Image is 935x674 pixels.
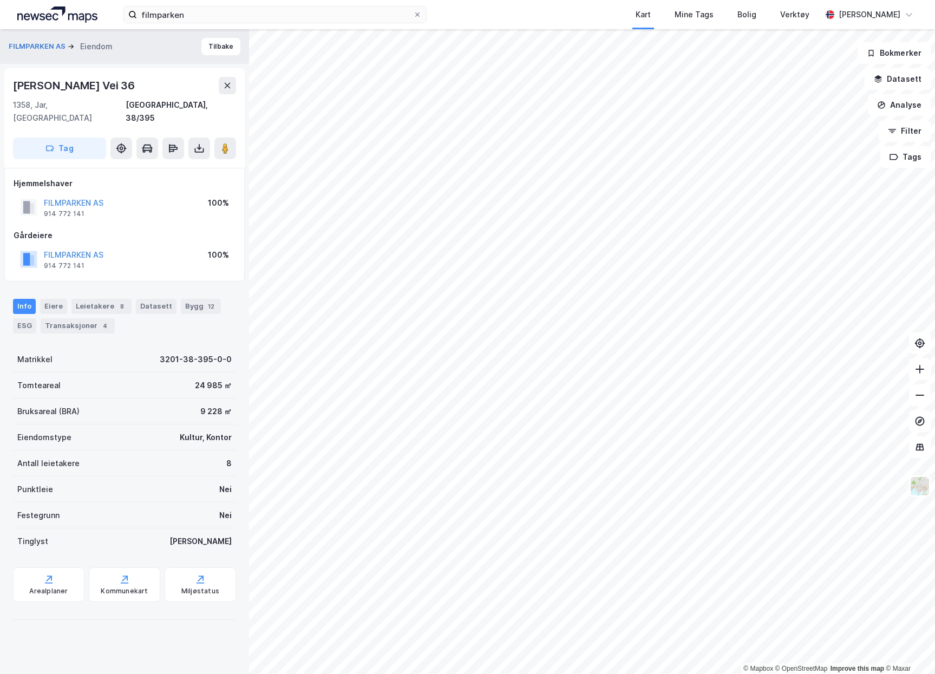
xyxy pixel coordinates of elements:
[208,248,229,261] div: 100%
[879,120,931,142] button: Filter
[881,622,935,674] iframe: Chat Widget
[675,8,714,21] div: Mine Tags
[743,665,773,672] a: Mapbox
[865,68,931,90] button: Datasett
[206,301,217,312] div: 12
[868,94,931,116] button: Analyse
[80,40,113,53] div: Eiendom
[126,99,236,125] div: [GEOGRAPHIC_DATA], 38/395
[9,41,68,52] button: FILMPARKEN AS
[41,318,115,333] div: Transaksjoner
[17,431,71,444] div: Eiendomstype
[14,229,236,242] div: Gårdeiere
[14,177,236,190] div: Hjemmelshaver
[181,299,221,314] div: Bygg
[137,6,413,23] input: Søk på adresse, matrikkel, gårdeiere, leietakere eller personer
[17,535,48,548] div: Tinglyst
[780,8,809,21] div: Verktøy
[13,77,137,94] div: [PERSON_NAME] Vei 36
[17,483,53,496] div: Punktleie
[737,8,756,21] div: Bolig
[181,587,219,596] div: Miljøstatus
[100,320,110,331] div: 4
[17,353,53,366] div: Matrikkel
[13,99,126,125] div: 1358, Jar, [GEOGRAPHIC_DATA]
[136,299,176,314] div: Datasett
[17,379,61,392] div: Tomteareal
[858,42,931,64] button: Bokmerker
[219,509,232,522] div: Nei
[839,8,900,21] div: [PERSON_NAME]
[775,665,828,672] a: OpenStreetMap
[40,299,67,314] div: Eiere
[200,405,232,418] div: 9 228 ㎡
[831,665,884,672] a: Improve this map
[101,587,148,596] div: Kommunekart
[29,587,68,596] div: Arealplaner
[44,210,84,218] div: 914 772 141
[71,299,132,314] div: Leietakere
[226,457,232,470] div: 8
[13,138,106,159] button: Tag
[910,476,930,496] img: Z
[219,483,232,496] div: Nei
[160,353,232,366] div: 3201-38-395-0-0
[880,146,931,168] button: Tags
[195,379,232,392] div: 24 985 ㎡
[17,457,80,470] div: Antall leietakere
[17,405,80,418] div: Bruksareal (BRA)
[169,535,232,548] div: [PERSON_NAME]
[636,8,651,21] div: Kart
[17,509,60,522] div: Festegrunn
[17,6,97,23] img: logo.a4113a55bc3d86da70a041830d287a7e.svg
[116,301,127,312] div: 8
[201,38,240,55] button: Tilbake
[180,431,232,444] div: Kultur, Kontor
[13,299,36,314] div: Info
[13,318,36,333] div: ESG
[208,197,229,210] div: 100%
[44,261,84,270] div: 914 772 141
